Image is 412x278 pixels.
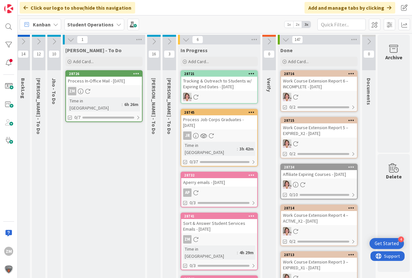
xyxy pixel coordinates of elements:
[192,36,203,43] span: 6
[281,180,357,189] div: EW
[280,164,358,199] a: 28734Affiliate Expiring Courses - [DATE]EW0/10
[68,97,122,111] div: Time in [GEOGRAPHIC_DATA]
[33,50,44,58] span: 12
[289,150,295,157] span: 0/2
[284,253,357,257] div: 28713
[183,131,192,140] div: JR
[188,59,209,64] span: Add Card...
[66,87,142,95] div: ZM
[280,117,358,158] a: 28715Work Course Extension Report 5 – EXPIRED_X2 - [DATE]EW0/2
[281,71,357,91] div: 28716Work Course Extension Report 6 – INCOMPLETE - [DATE]
[181,47,208,53] span: In Progress
[302,21,311,28] span: 3x
[65,47,122,53] span: Zaida - To Do
[285,21,293,28] span: 1x
[181,172,258,207] a: 28732Aperry emails - [DATE]AP0/3
[281,252,357,272] div: 28713Work Course Extension Report 3 – EXPIRED_X1 - [DATE]
[181,77,257,91] div: Tracking & Outreach to Students w/ Expiring End Dates - [DATE]
[20,78,26,99] span: BackLog
[184,72,257,76] div: 28721
[370,238,404,249] div: Open Get Started checklist, remaining modules: 4
[280,205,358,246] a: 28714Work Course Extension Report 4 – ACTIVE_X2 - [DATE]EW0/2
[283,227,291,235] img: EW
[289,191,298,198] span: 0/10
[35,78,42,134] span: Emilie - To Do
[184,214,257,218] div: 28741
[281,170,357,178] div: Affiliate Expiring Courses - [DATE]
[183,142,237,156] div: Time in [GEOGRAPHIC_DATA]
[4,4,13,13] img: Visit kanbanzone.com
[181,71,257,77] div: 28721
[190,199,196,206] span: 0/3
[266,78,272,92] span: Verify
[280,70,358,112] a: 28716Work Course Extension Report 6 – INCOMPLETE - [DATE]EW0/2
[181,172,257,187] div: 28732Aperry emails - [DATE]
[181,188,257,197] div: AP
[77,36,88,43] span: 1
[181,110,257,115] div: 28745
[281,258,357,272] div: Work Course Extension Report 3 – EXPIRED_X1 - [DATE]
[184,110,257,115] div: 28745
[281,77,357,91] div: Work Course Extension Report 6 – INCOMPLETE - [DATE]
[181,115,257,129] div: Process Job Corps Graduates - [DATE]
[184,173,257,177] div: 28732
[280,47,293,53] span: Done
[181,110,257,129] div: 28745Process Job Corps Graduates - [DATE]
[284,165,357,169] div: 28734
[288,59,309,64] span: Add Card...
[151,78,157,134] span: Eric - To Do
[20,2,135,14] div: Click our logo to show/hide this navigation
[181,219,257,233] div: Sort & Answer Student Services Emails - [DATE]
[363,50,374,58] span: 0
[181,93,257,101] div: EW
[281,252,357,258] div: 28713
[238,145,255,152] div: 3h 42m
[66,77,142,85] div: Process In-Office Mail - [DATE]
[18,50,29,58] span: 14
[281,93,357,101] div: EW
[281,139,357,148] div: EW
[181,109,258,167] a: 28745Process Job Corps Graduates - [DATE]JRTime in [GEOGRAPHIC_DATA]:3h 42m0/37
[289,238,295,245] span: 0/2
[375,240,399,247] div: Get Started
[304,2,395,14] div: Add and manage tabs by clicking
[281,211,357,225] div: Work Course Extension Report 4 – ACTIVE_X2 - [DATE]
[122,101,123,108] span: :
[4,247,13,256] div: ZM
[289,104,295,110] span: 0/2
[148,50,159,58] span: 16
[386,173,402,180] div: Delete
[66,71,142,77] div: 28726
[281,118,357,123] div: 28715
[33,21,51,28] span: Kanban
[398,236,404,242] div: 4
[181,70,258,104] a: 28721Tracking & Outreach to Students w/ Expiring End Dates - [DATE]EW
[292,36,303,43] span: 147
[366,78,372,105] span: Documents
[49,50,60,58] span: 10
[69,72,142,76] div: 28726
[181,131,257,140] div: JR
[73,59,94,64] span: Add Card...
[181,213,257,219] div: 28741
[183,188,192,197] div: AP
[14,1,29,9] span: Support
[237,145,238,152] span: :
[123,101,140,108] div: 6h 26m
[68,87,76,95] div: ZM
[281,227,357,235] div: EW
[166,78,173,134] span: Amanda - To Do
[385,53,402,61] div: Archive
[4,265,13,274] img: avatar
[281,205,357,225] div: 28714Work Course Extension Report 4 – ACTIVE_X2 - [DATE]
[237,249,238,256] span: :
[164,50,175,58] span: 3
[65,70,143,122] a: 28726Process In-Office Mail - [DATE]ZMTime in [GEOGRAPHIC_DATA]:6h 26m0/7
[283,139,291,148] img: EW
[281,164,357,178] div: 28734Affiliate Expiring Courses - [DATE]
[281,123,357,138] div: Work Course Extension Report 5 – EXPIRED_X2 - [DATE]
[281,71,357,77] div: 28716
[181,178,257,187] div: Aperry emails - [DATE]
[283,180,291,189] img: EW
[238,249,255,256] div: 4h 29m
